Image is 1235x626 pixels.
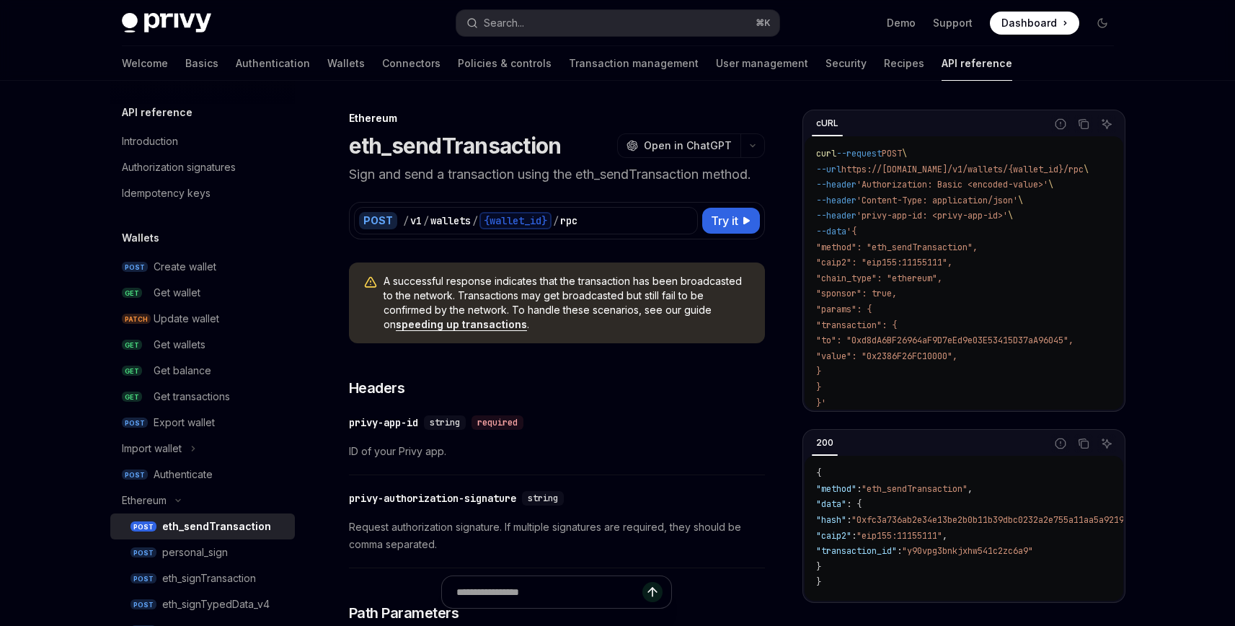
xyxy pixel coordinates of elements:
[1001,16,1057,30] span: Dashboard
[816,382,821,393] span: }
[110,513,295,539] a: POSTeth_sendTransaction
[349,491,516,506] div: privy-authorization-signature
[130,573,156,584] span: POST
[816,273,942,284] span: "chain_type": "ethereum",
[349,133,562,159] h1: eth_sendTransaction
[816,397,826,409] span: }'
[122,262,148,273] span: POST
[1008,210,1013,221] span: \
[856,530,942,542] span: "eip155:11155111"
[862,483,968,495] span: "eth_sendTransaction"
[472,415,523,430] div: required
[154,414,215,431] div: Export wallet
[154,362,211,379] div: Get balance
[349,415,418,430] div: privy-app-id
[110,539,295,565] a: POSTpersonal_sign
[846,514,851,526] span: :
[569,46,699,81] a: Transaction management
[359,212,397,229] div: POST
[154,466,213,483] div: Authenticate
[472,213,478,228] div: /
[816,242,978,253] span: "method": "eth_sendTransaction",
[110,306,295,332] a: PATCHUpdate wallet
[110,180,295,206] a: Idempotency keys
[560,213,577,228] div: rpc
[154,284,200,301] div: Get wallet
[456,576,642,608] input: Ask a question...
[122,133,178,150] div: Introduction
[363,275,378,290] svg: Warning
[349,519,765,553] span: Request authorization signature. If multiple signatures are required, they should be comma separa...
[122,229,159,247] h5: Wallets
[122,13,211,33] img: dark logo
[110,254,295,280] a: POSTCreate wallet
[816,226,846,237] span: --data
[933,16,973,30] a: Support
[430,213,471,228] div: wallets
[816,288,897,299] span: "sponsor": true,
[902,148,907,159] span: \
[1018,195,1023,206] span: \
[816,483,856,495] span: "method"
[897,545,902,557] span: :
[110,488,295,513] button: Toggle Ethereum section
[1097,115,1116,133] button: Ask AI
[942,46,1012,81] a: API reference
[851,530,856,542] span: :
[458,46,552,81] a: Policies & controls
[816,319,897,331] span: "transaction": {
[644,138,732,153] span: Open in ChatGPT
[711,212,738,229] span: Try it
[887,16,916,30] a: Demo
[816,514,846,526] span: "hash"
[110,358,295,384] a: GETGet balance
[122,340,142,351] span: GET
[1084,164,1089,175] span: \
[816,351,957,362] span: "value": "0x2386F26FC10000",
[162,518,271,535] div: eth_sendTransaction
[816,545,897,557] span: "transaction_id"
[122,392,142,402] span: GET
[816,366,821,377] span: }
[816,179,856,190] span: --header
[430,417,460,428] span: string
[384,274,751,332] span: A successful response indicates that the transaction has been broadcasted to the network. Transac...
[856,483,862,495] span: :
[812,434,838,451] div: 200
[479,212,552,229] div: {wallet_id}
[702,208,760,234] button: Try it
[1051,434,1070,453] button: Report incorrect code
[382,46,441,81] a: Connectors
[236,46,310,81] a: Authentication
[122,104,192,121] h5: API reference
[1091,12,1114,35] button: Toggle dark mode
[841,164,1084,175] span: https://[DOMAIN_NAME]/v1/wallets/{wallet_id}/rpc
[456,10,779,36] button: Open search
[122,492,167,509] div: Ethereum
[617,133,740,158] button: Open in ChatGPT
[349,164,765,185] p: Sign and send a transaction using the eth_sendTransaction method.
[110,436,295,462] button: Toggle Import wallet section
[816,195,856,206] span: --header
[410,213,422,228] div: v1
[990,12,1079,35] a: Dashboard
[856,210,1008,221] span: 'privy-app-id: <privy-app-id>'
[816,576,821,588] span: }
[162,544,228,561] div: personal_sign
[1074,434,1093,453] button: Copy the contents from the code block
[122,418,148,428] span: POST
[642,582,663,602] button: Send message
[756,17,771,29] span: ⌘ K
[902,545,1033,557] span: "y90vpg3bnkjxhw541c2zc6a9"
[812,115,843,132] div: cURL
[1097,434,1116,453] button: Ask AI
[154,388,230,405] div: Get transactions
[110,154,295,180] a: Authorization signatures
[942,530,947,542] span: ,
[349,378,405,398] span: Headers
[130,599,156,610] span: POST
[816,210,856,221] span: --header
[1074,115,1093,133] button: Copy the contents from the code block
[882,148,902,159] span: POST
[154,258,216,275] div: Create wallet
